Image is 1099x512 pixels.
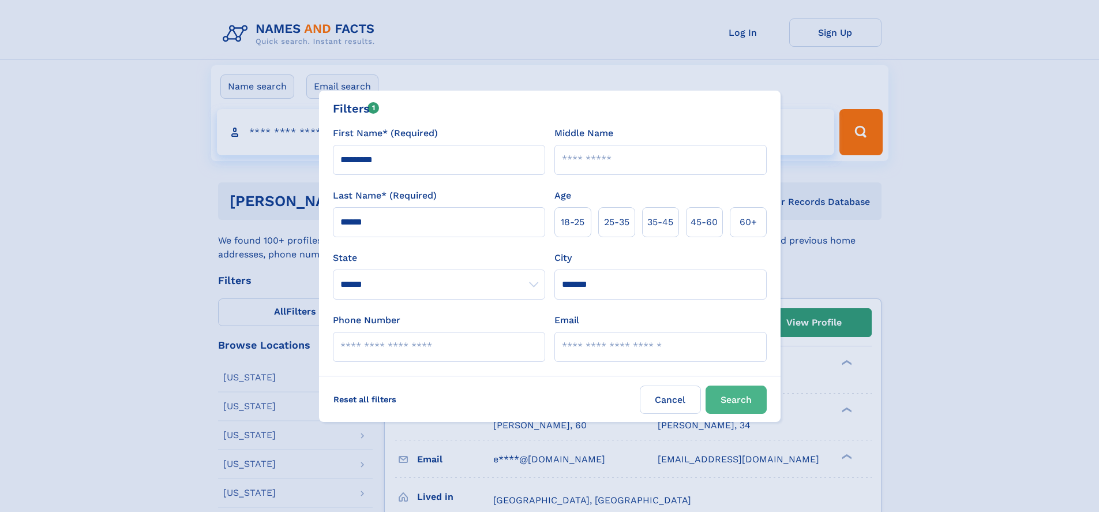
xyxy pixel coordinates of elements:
[554,251,572,265] label: City
[604,215,629,229] span: 25‑35
[333,189,437,203] label: Last Name* (Required)
[333,313,400,327] label: Phone Number
[554,189,571,203] label: Age
[333,251,545,265] label: State
[333,126,438,140] label: First Name* (Required)
[554,126,613,140] label: Middle Name
[554,313,579,327] label: Email
[640,386,701,414] label: Cancel
[706,386,767,414] button: Search
[740,215,757,229] span: 60+
[333,100,380,117] div: Filters
[561,215,584,229] span: 18‑25
[326,386,404,413] label: Reset all filters
[647,215,673,229] span: 35‑45
[691,215,718,229] span: 45‑60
